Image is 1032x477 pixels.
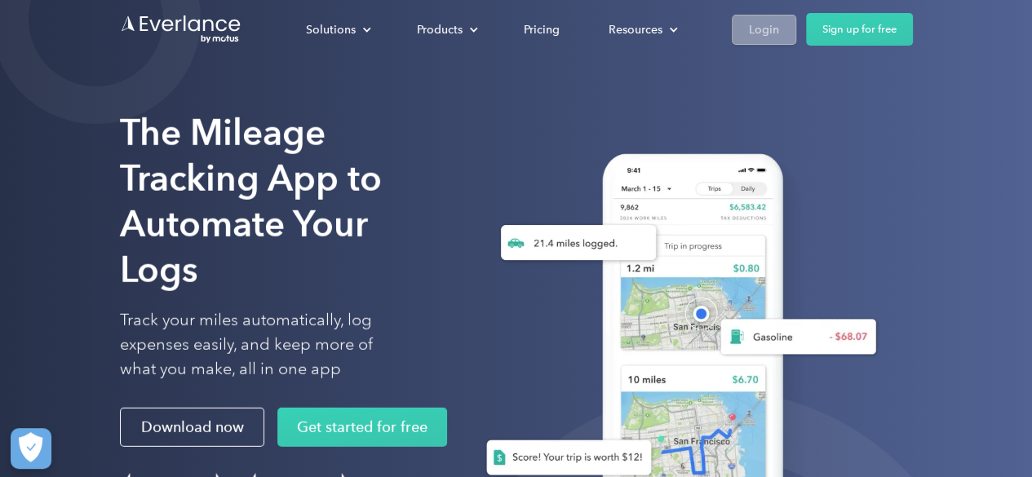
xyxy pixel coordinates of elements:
p: Track your miles automatically, log expenses easily, and keep more of what you make, all in one app [120,308,411,382]
div: Products [401,15,491,44]
a: Go to homepage [120,14,242,45]
div: Solutions [290,15,384,44]
button: Cookies Settings [11,428,51,469]
a: Get started for free [277,408,447,447]
div: Solutions [306,20,356,40]
div: Pricing [524,20,560,40]
div: Resources [609,20,662,40]
div: Login [749,20,779,40]
a: Login [732,15,796,45]
a: Sign up for free [806,13,913,46]
div: Resources [592,15,691,44]
a: Download now [120,408,264,447]
a: Pricing [507,15,576,44]
div: Products [417,20,463,40]
strong: The Mileage Tracking App to Automate Your Logs [120,111,382,291]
